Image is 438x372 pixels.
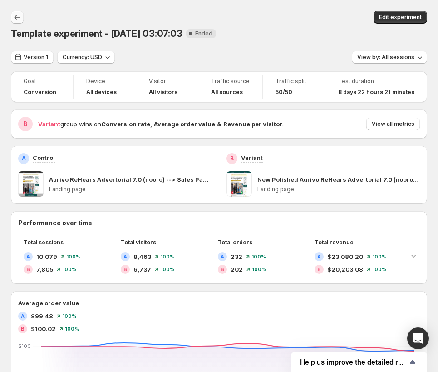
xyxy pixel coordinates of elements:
p: Control [33,153,55,162]
span: 202 [231,265,243,274]
a: DeviceAll devices [86,77,123,97]
button: View by: All sessions [352,51,427,64]
h2: A [21,313,25,319]
span: Goal [24,78,60,85]
button: Currency: USD [57,51,115,64]
span: Total sessions [24,239,64,246]
span: 100% [62,313,77,319]
a: Traffic sourceAll sources [211,77,250,97]
span: 100% [65,326,79,332]
h2: Performance over time [18,218,420,228]
img: New Polished Aurivo ReHears Advertorial 7.0 (nooro) --&gt; Sales Page 1.0 [226,171,252,197]
span: $99.48 [31,312,53,321]
h4: All visitors [149,89,177,96]
strong: Average order value [154,120,215,128]
span: 100% [372,267,387,272]
h2: B [221,267,224,272]
div: Open Intercom Messenger [407,327,429,349]
span: $100.02 [31,324,56,333]
button: View all metrics [366,118,420,130]
span: 100% [372,254,387,259]
span: View all metrics [372,120,414,128]
h2: B [21,326,25,332]
span: 232 [231,252,242,261]
a: GoalConversion [24,77,60,97]
span: $23,080.20 [327,252,363,261]
p: Landing page [49,186,212,193]
strong: & [217,120,221,128]
button: Back [11,11,24,24]
span: 100% [160,254,175,259]
button: Show survey - Help us improve the detailed report for A/B campaigns [300,357,418,367]
span: Ended [195,30,212,37]
button: Expand chart [407,249,420,262]
span: 8 days 22 hours 21 minutes [338,89,414,96]
span: 8,463 [133,252,151,261]
p: Landing page [257,186,420,193]
p: Aurivo ReHears Advertorial 7.0 (nooro) --> Sales Page 1.0 [49,175,212,184]
p: Variant [241,153,263,162]
span: 7,805 [36,265,53,274]
a: Test duration8 days 22 hours 21 minutes [338,77,414,97]
span: group wins on . [38,120,284,128]
h4: All sources [211,89,243,96]
span: Device [86,78,123,85]
h2: A [123,254,127,259]
h3: Average order value [18,298,79,308]
img: Aurivo ReHears Advertorial 7.0 (nooro) --> Sales Page 1.0 [18,171,44,197]
span: Traffic split [276,78,312,85]
span: Version 1 [24,54,48,61]
span: Variant [38,120,60,128]
h2: B [317,267,321,272]
strong: Revenue per visitor [223,120,282,128]
span: Edit experiment [379,14,422,21]
a: Traffic split50/50 [276,77,312,97]
strong: Conversion rate [101,120,150,128]
span: Total visitors [121,239,156,246]
span: Currency: USD [63,54,102,61]
h4: All devices [86,89,117,96]
button: Version 1 [11,51,54,64]
span: Test duration [338,78,414,85]
h2: B [26,267,30,272]
h2: B [23,119,28,129]
span: $20,203.08 [327,265,363,274]
span: 6,737 [133,265,151,274]
h2: A [317,254,321,259]
span: View by: All sessions [357,54,414,61]
span: Total orders [218,239,252,246]
span: 100% [66,254,81,259]
span: Conversion [24,89,56,96]
strong: , [150,120,152,128]
span: 100% [252,267,266,272]
span: 100% [62,267,77,272]
h2: B [230,155,234,162]
text: $100 [18,343,31,349]
span: 10,079 [36,252,57,261]
a: VisitorAll visitors [149,77,186,97]
span: 100% [251,254,266,259]
span: Template experiment - [DATE] 03:07:03 [11,28,182,39]
button: Edit experiment [374,11,427,24]
span: Total revenue [315,239,354,246]
span: Help us improve the detailed report for A/B campaigns [300,358,407,367]
h2: B [123,267,127,272]
h2: A [26,254,30,259]
h2: A [221,254,224,259]
span: Visitor [149,78,186,85]
p: New Polished Aurivo ReHears Advertorial 7.0 (nooro) --&gt; Sales Page 1.0 [257,175,420,184]
span: 100% [160,267,175,272]
h2: A [22,155,26,162]
span: 50/50 [276,89,292,96]
span: Traffic source [211,78,250,85]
